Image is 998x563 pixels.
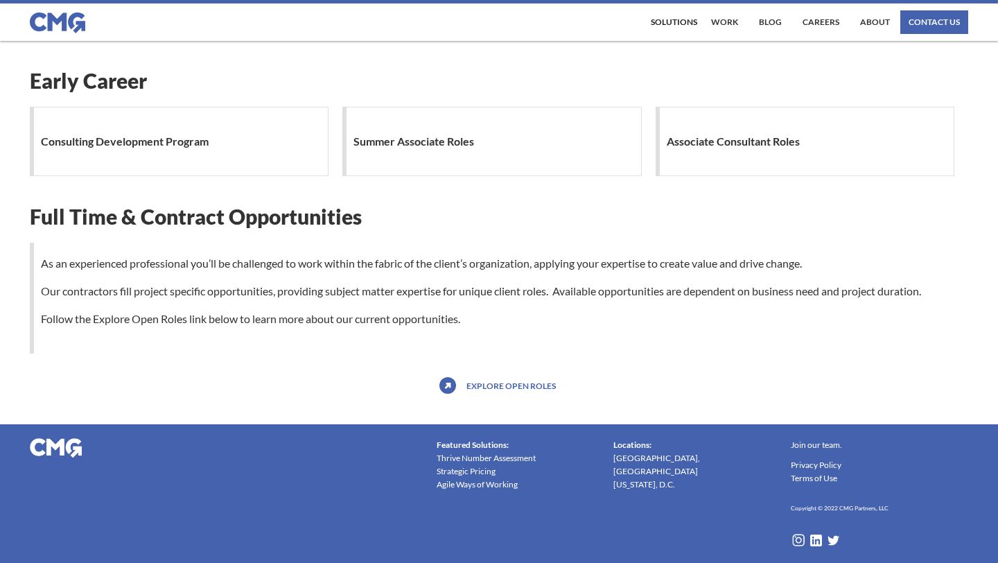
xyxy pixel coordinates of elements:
[651,18,697,26] div: Solutions
[613,438,651,451] div: Locations:
[30,68,968,93] h1: Early Career
[755,10,785,34] a: Blog
[708,10,742,34] a: work
[667,128,807,155] h1: Associate Consultant Roles
[791,438,842,451] a: Join our team.
[437,465,496,478] a: Strategic Pricing
[857,10,893,34] a: About
[791,471,837,485] a: Terms of Use
[437,451,536,465] a: Thrive Number Assessment
[809,533,823,548] img: LinkedIn icon in white
[353,128,481,155] h1: Summer Associate Roles
[791,458,841,471] a: Privacy Policy
[791,502,888,514] h6: Copyright © 2022 CMG Partners, LLC
[41,128,216,155] h1: Consulting Development Program
[439,377,456,394] img: icon with arrow pointing up and to the right.
[30,438,82,458] img: CMG logo in white
[613,478,675,491] a: [US_STATE], D.C.
[613,451,774,478] a: [GEOGRAPHIC_DATA], [GEOGRAPHIC_DATA]
[909,18,960,26] div: contact us
[463,374,559,397] a: Explore open roles
[826,533,841,548] img: twitter icon in white
[791,532,806,548] img: instagram icon in white
[437,478,518,491] a: Agile Ways of Working
[30,12,85,33] img: CMG logo in blue.
[437,438,509,451] div: Featured Solutions:
[30,204,968,229] h1: Full Time & Contract Opportunities
[799,10,843,34] a: Careers
[34,257,968,326] p: As an experienced professional you’ll be challenged to work within the fabric of the client’s org...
